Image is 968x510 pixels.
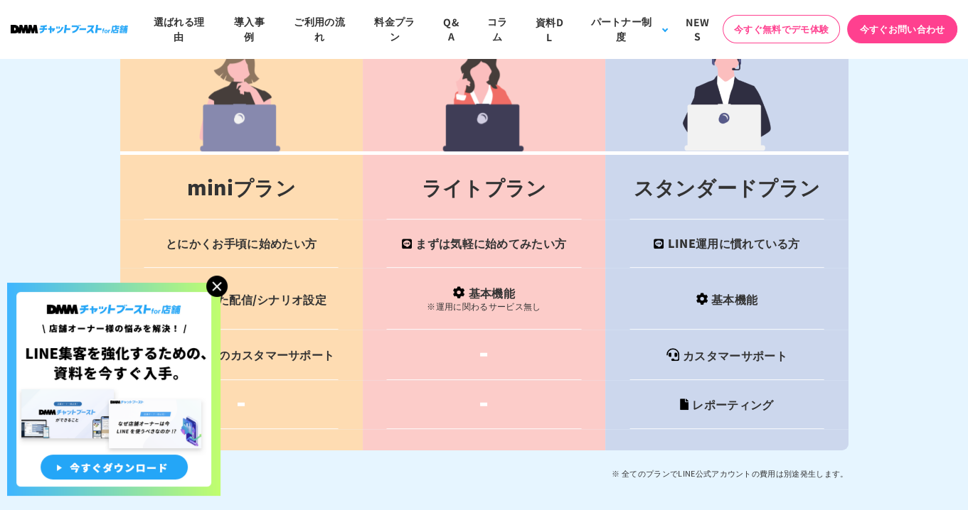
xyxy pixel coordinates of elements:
[120,465,849,482] p: ※ 全てのプランでLINE公式アカウントの費用は別途発生します。
[723,15,840,43] a: 今すぐ無料でデモ体験
[120,330,363,380] td: AIチャットでのカスタマーサポート
[363,268,605,330] td: 基本機能
[11,25,128,33] img: ロゴ
[605,330,848,380] td: カスタマーサポート
[605,380,848,429] td: レポーティング
[605,153,848,219] td: スタンダードプラン
[363,219,605,268] td: まずは気軽に始めてみたい方
[363,153,605,219] td: ライトプラン
[7,283,220,300] a: 店舗オーナー様の悩みを解決!LINE集客を狂化するための資料を今すぐ入手!
[847,15,957,43] a: 今すぐお問い合わせ
[120,219,363,268] td: とにかくお手頃に始めたい方
[120,268,363,330] td: 固定された配信/シナリオ設定
[7,283,220,496] img: 店舗オーナー様の悩みを解決!LINE集客を狂化するための資料を今すぐ入手!
[605,268,848,330] td: 基本機能
[427,300,541,312] span: ※運用に関わるサービス無し
[587,14,656,44] div: パートナー制度
[605,219,848,268] td: LINE運用に慣れている方
[120,153,363,219] td: miniプラン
